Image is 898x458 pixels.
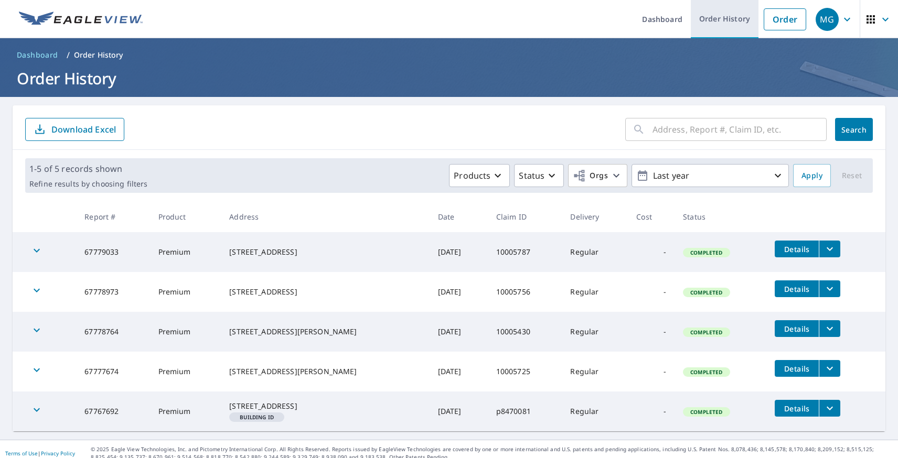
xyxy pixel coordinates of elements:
p: 1-5 of 5 records shown [29,162,147,175]
td: 10005725 [488,352,562,391]
span: Details [781,284,813,294]
span: Search [843,125,864,135]
td: Premium [150,391,221,431]
a: Order [764,8,806,30]
td: [DATE] [430,391,488,431]
td: 67778973 [76,272,149,312]
li: / [67,49,70,61]
span: Completed [684,408,729,416]
th: Product [150,201,221,232]
td: - [628,312,675,352]
p: Last year [649,167,772,185]
div: [STREET_ADDRESS] [229,401,421,411]
td: Premium [150,272,221,312]
td: Regular [562,391,628,431]
input: Address, Report #, Claim ID, etc. [653,115,827,144]
td: Premium [150,232,221,272]
button: Status [514,164,564,187]
span: Details [781,404,813,413]
button: filesDropdownBtn-67778764 [819,320,840,337]
div: [STREET_ADDRESS][PERSON_NAME] [229,366,421,377]
button: Search [835,118,873,141]
td: 10005430 [488,312,562,352]
span: Dashboard [17,50,58,60]
button: filesDropdownBtn-67767692 [819,400,840,417]
span: Details [781,244,813,254]
p: Download Excel [51,124,116,135]
td: Premium [150,312,221,352]
td: 10005756 [488,272,562,312]
td: - [628,272,675,312]
td: 67778764 [76,312,149,352]
th: Address [221,201,429,232]
nav: breadcrumb [13,47,885,63]
span: Completed [684,329,729,336]
td: [DATE] [430,352,488,391]
td: [DATE] [430,312,488,352]
td: 67779033 [76,232,149,272]
td: 10005787 [488,232,562,272]
em: Building ID [240,415,274,420]
button: Orgs [568,164,627,187]
th: Status [675,201,766,232]
td: Premium [150,352,221,391]
button: filesDropdownBtn-67779033 [819,241,840,257]
button: Apply [793,164,831,187]
img: EV Logo [19,12,143,27]
button: Last year [632,164,789,187]
p: Order History [74,50,123,60]
div: [STREET_ADDRESS] [229,287,421,297]
th: Date [430,201,488,232]
div: [STREET_ADDRESS][PERSON_NAME] [229,326,421,337]
td: Regular [562,352,628,391]
td: - [628,232,675,272]
p: | [5,450,75,456]
td: [DATE] [430,272,488,312]
span: Details [781,364,813,374]
a: Dashboard [13,47,62,63]
a: Terms of Use [5,450,38,457]
td: p8470081 [488,391,562,431]
p: Products [454,169,490,182]
td: 67767692 [76,391,149,431]
button: Products [449,164,510,187]
td: 67777674 [76,352,149,391]
p: Refine results by choosing filters [29,179,147,189]
td: [DATE] [430,232,488,272]
th: Delivery [562,201,628,232]
span: Orgs [573,169,608,182]
button: detailsBtn-67779033 [775,241,819,257]
button: detailsBtn-67767692 [775,400,819,417]
a: Privacy Policy [41,450,75,457]
span: Completed [684,289,729,296]
th: Report # [76,201,149,232]
td: Regular [562,232,628,272]
button: filesDropdownBtn-67778973 [819,280,840,297]
span: Completed [684,368,729,376]
h1: Order History [13,68,885,89]
button: Download Excel [25,118,124,141]
span: Completed [684,249,729,256]
button: detailsBtn-67778764 [775,320,819,337]
span: Details [781,324,813,334]
td: Regular [562,272,628,312]
p: Status [519,169,544,182]
td: - [628,391,675,431]
span: Apply [801,169,822,182]
div: MG [816,8,839,31]
th: Cost [628,201,675,232]
td: - [628,352,675,391]
button: detailsBtn-67777674 [775,360,819,377]
button: filesDropdownBtn-67777674 [819,360,840,377]
button: detailsBtn-67778973 [775,280,819,297]
td: Regular [562,312,628,352]
th: Claim ID [488,201,562,232]
div: [STREET_ADDRESS] [229,247,421,257]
